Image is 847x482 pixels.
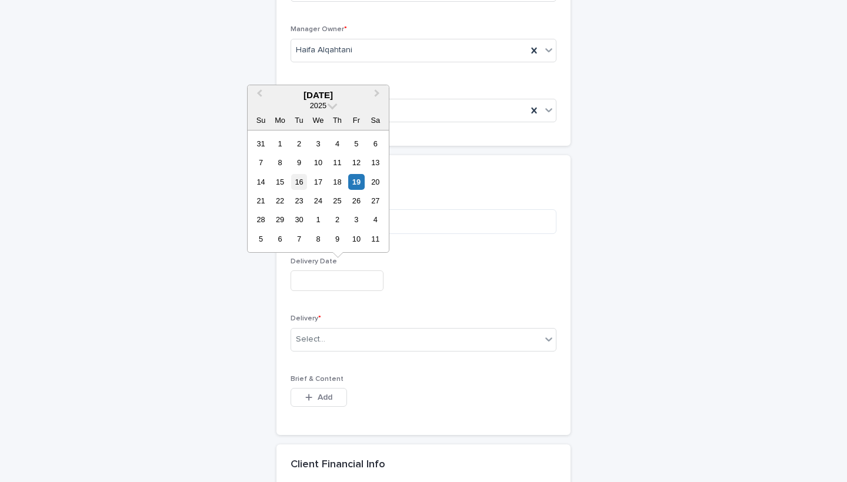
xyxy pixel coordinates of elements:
[253,136,269,152] div: Choose Sunday, August 31st, 2025
[348,112,364,128] div: Fr
[329,231,345,247] div: Choose Thursday, October 9th, 2025
[329,112,345,128] div: Th
[272,136,288,152] div: Choose Monday, September 1st, 2025
[291,458,385,471] h2: Client Financial Info
[348,136,364,152] div: Choose Friday, September 5th, 2025
[368,212,384,227] div: Choose Saturday, October 4th, 2025
[348,231,364,247] div: Choose Friday, October 10th, 2025
[310,212,326,227] div: Choose Wednesday, October 1st, 2025
[249,86,268,105] button: Previous Month
[310,136,326,152] div: Choose Wednesday, September 3rd, 2025
[253,193,269,209] div: Choose Sunday, September 21st, 2025
[248,90,389,101] div: [DATE]
[291,231,307,247] div: Choose Tuesday, October 7th, 2025
[291,315,321,322] span: Delivery
[272,212,288,227] div: Choose Monday, September 29th, 2025
[348,174,364,190] div: Choose Friday, September 19th, 2025
[253,155,269,170] div: Choose Sunday, September 7th, 2025
[348,212,364,227] div: Choose Friday, October 3rd, 2025
[329,155,345,170] div: Choose Thursday, September 11th, 2025
[291,174,307,190] div: Choose Tuesday, September 16th, 2025
[348,193,364,209] div: Choose Friday, September 26th, 2025
[253,112,269,128] div: Su
[368,112,384,128] div: Sa
[296,333,325,346] div: Select...
[291,112,307,128] div: Tu
[251,134,385,249] div: month 2025-09
[291,258,337,265] span: Delivery Date
[368,231,384,247] div: Choose Saturday, October 11th, 2025
[329,212,345,227] div: Choose Thursday, October 2nd, 2025
[310,112,326,128] div: We
[368,174,384,190] div: Choose Saturday, September 20th, 2025
[368,136,384,152] div: Choose Saturday, September 6th, 2025
[291,193,307,209] div: Choose Tuesday, September 23rd, 2025
[253,212,269,227] div: Choose Sunday, September 28th, 2025
[291,136,307,152] div: Choose Tuesday, September 2nd, 2025
[310,174,326,190] div: Choose Wednesday, September 17th, 2025
[310,155,326,170] div: Choose Wednesday, September 10th, 2025
[291,376,344,383] span: Brief & Content
[368,193,384,209] div: Choose Saturday, September 27th, 2025
[310,231,326,247] div: Choose Wednesday, October 8th, 2025
[291,155,307,170] div: Choose Tuesday, September 9th, 2025
[329,174,345,190] div: Choose Thursday, September 18th, 2025
[253,231,269,247] div: Choose Sunday, October 5th, 2025
[272,112,288,128] div: Mo
[329,136,345,152] div: Choose Thursday, September 4th, 2025
[369,86,388,105] button: Next Month
[368,155,384,170] div: Choose Saturday, September 13th, 2025
[329,193,345,209] div: Choose Thursday, September 25th, 2025
[291,388,347,407] button: Add
[310,101,326,110] span: 2025
[272,155,288,170] div: Choose Monday, September 8th, 2025
[296,44,352,56] span: Haifa Alqahtani
[272,193,288,209] div: Choose Monday, September 22nd, 2025
[318,393,332,401] span: Add
[348,155,364,170] div: Choose Friday, September 12th, 2025
[310,193,326,209] div: Choose Wednesday, September 24th, 2025
[291,212,307,227] div: Choose Tuesday, September 30th, 2025
[272,174,288,190] div: Choose Monday, September 15th, 2025
[291,26,347,33] span: Manager Owner
[272,231,288,247] div: Choose Monday, October 6th, 2025
[253,174,269,190] div: Choose Sunday, September 14th, 2025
